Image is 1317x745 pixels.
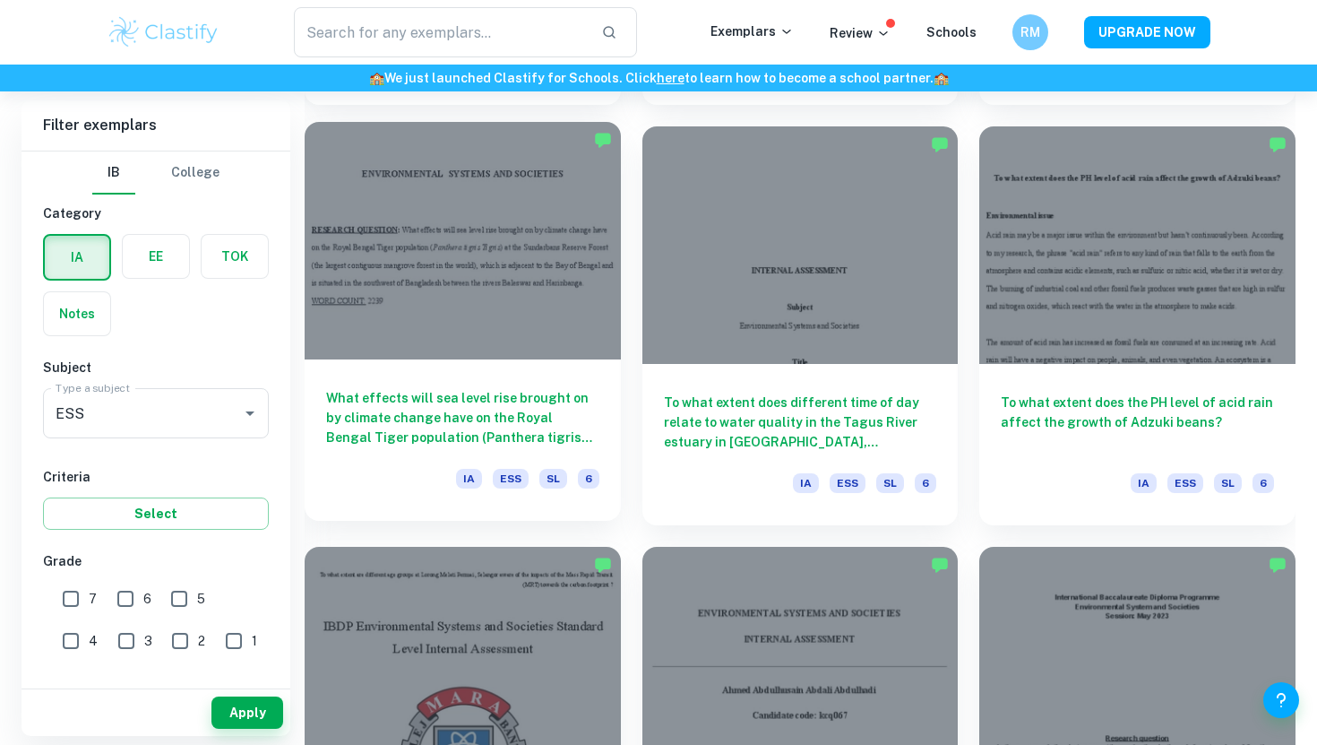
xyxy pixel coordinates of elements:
[830,23,891,43] p: Review
[369,71,384,85] span: 🏫
[43,551,269,571] h6: Grade
[793,473,819,493] span: IA
[107,14,220,50] img: Clastify logo
[43,358,269,377] h6: Subject
[45,236,109,279] button: IA
[43,467,269,487] h6: Criteria
[1001,393,1274,452] h6: To what extent does the PH level of acid rain affect the growth of Adzuki beans?
[198,631,205,651] span: 2
[915,473,936,493] span: 6
[926,25,977,39] a: Schools
[456,469,482,489] span: IA
[710,22,794,41] p: Exemplars
[594,131,612,149] img: Marked
[43,204,269,223] h6: Category
[1167,473,1203,493] span: ESS
[934,71,949,85] span: 🏫
[664,393,937,452] h6: To what extent does different time of day relate to water quality in the Tagus River estuary in [...
[539,469,567,489] span: SL
[143,589,151,609] span: 6
[43,680,269,700] h6: Level
[830,473,865,493] span: ESS
[22,100,290,151] h6: Filter exemplars
[44,292,110,335] button: Notes
[931,556,949,574] img: Marked
[211,697,283,729] button: Apply
[1269,135,1287,153] img: Marked
[4,68,1313,88] h6: We just launched Clastify for Schools. Click to learn how to become a school partner.
[594,556,612,574] img: Marked
[931,135,949,153] img: Marked
[1252,473,1274,493] span: 6
[43,498,269,530] button: Select
[92,152,135,195] button: IB
[1263,682,1299,718] button: Help and Feedback
[493,469,529,489] span: ESS
[326,388,599,447] h6: What effects will sea level rise brought on by climate change have on the Royal Bengal Tiger popu...
[657,71,684,85] a: here
[89,631,98,651] span: 4
[642,126,959,524] a: To what extent does different time of day relate to water quality in the Tagus River estuary in [...
[979,126,1295,524] a: To what extent does the PH level of acid rain affect the growth of Adzuki beans?IAESSSL6
[92,152,219,195] div: Filter type choice
[202,235,268,278] button: TOK
[1131,473,1157,493] span: IA
[252,631,257,651] span: 1
[237,401,263,426] button: Open
[876,473,904,493] span: SL
[294,7,587,57] input: Search for any exemplars...
[1269,556,1287,574] img: Marked
[305,126,621,524] a: What effects will sea level rise brought on by climate change have on the Royal Bengal Tiger popu...
[89,589,97,609] span: 7
[197,589,205,609] span: 5
[144,631,152,651] span: 3
[1020,22,1041,42] h6: RM
[56,380,130,395] label: Type a subject
[1084,16,1210,48] button: UPGRADE NOW
[578,469,599,489] span: 6
[171,152,219,195] button: College
[1214,473,1242,493] span: SL
[1012,14,1048,50] button: RM
[123,235,189,278] button: EE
